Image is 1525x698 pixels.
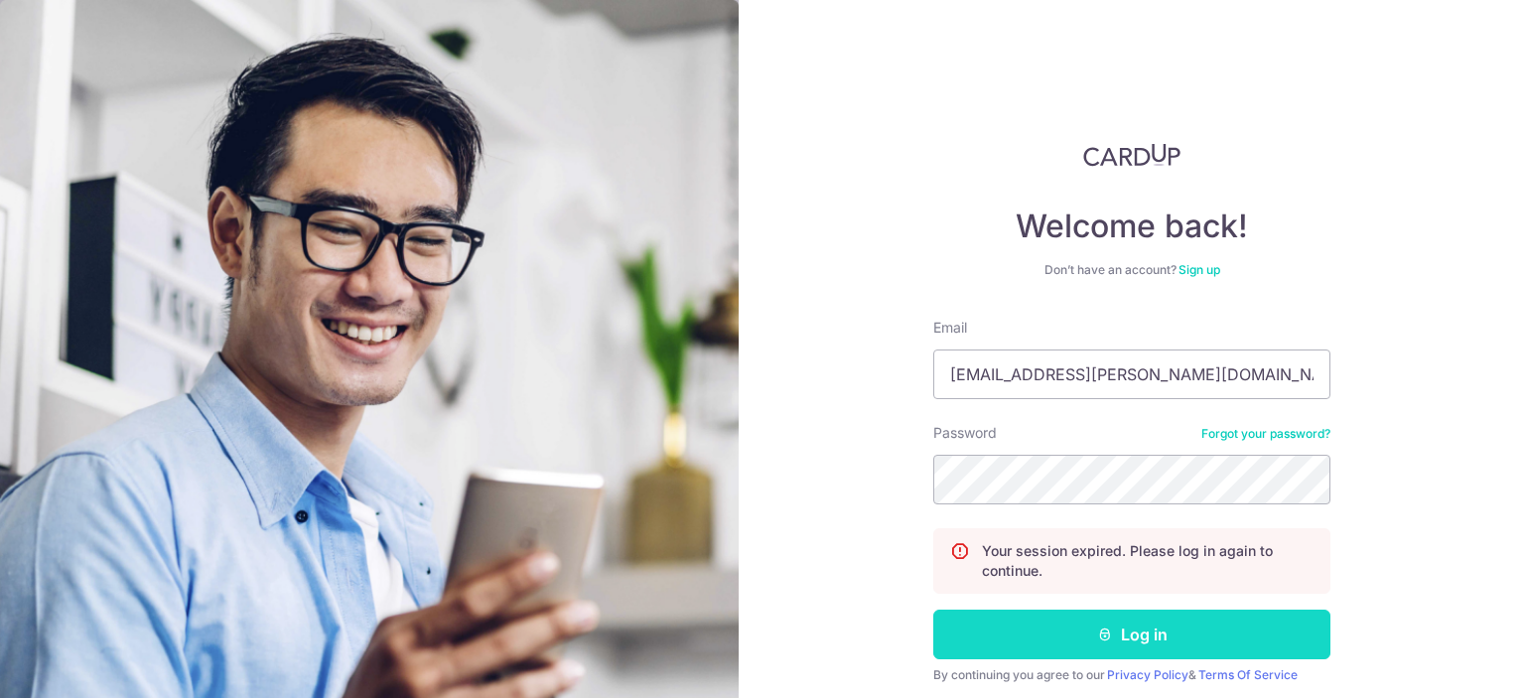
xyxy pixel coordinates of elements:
div: Don’t have an account? [933,262,1330,278]
input: Enter your Email [933,349,1330,399]
h4: Welcome back! [933,207,1330,246]
label: Password [933,423,997,443]
a: Forgot your password? [1201,426,1330,442]
span: Help [45,14,85,32]
p: Your session expired. Please log in again to continue. [982,541,1314,581]
a: Terms Of Service [1198,667,1298,682]
div: By continuing you agree to our & [933,667,1330,683]
label: Email [933,318,967,338]
button: Log in [933,610,1330,659]
a: Sign up [1178,262,1220,277]
img: CardUp Logo [1083,143,1180,167]
a: Privacy Policy [1107,667,1188,682]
